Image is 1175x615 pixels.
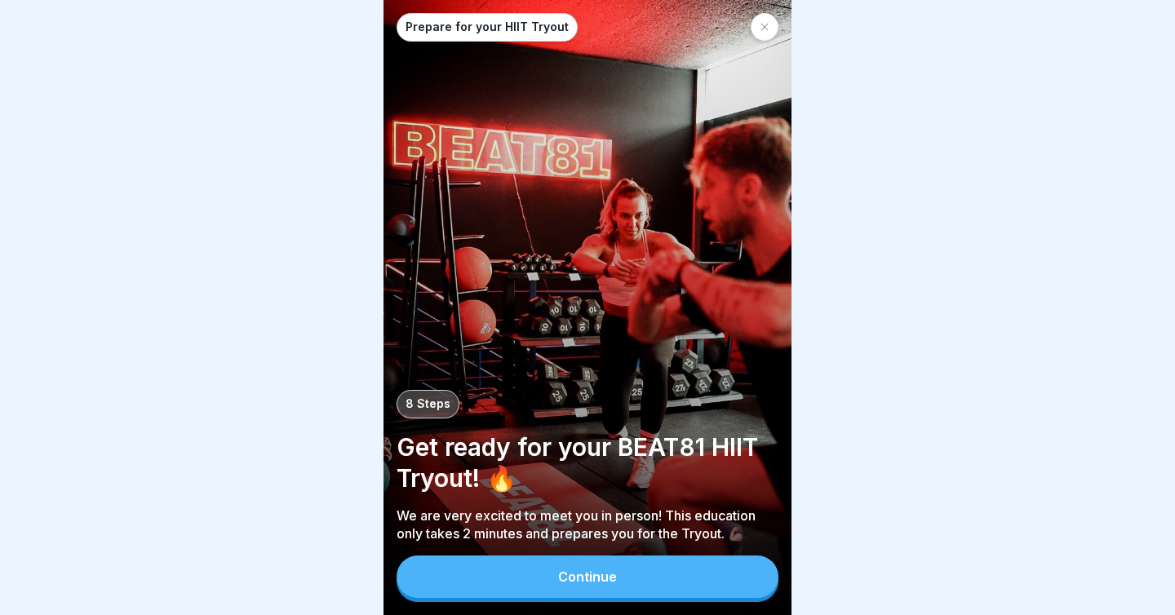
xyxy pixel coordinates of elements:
button: Continue [397,555,778,598]
p: 8 Steps [406,397,450,411]
div: Continue [558,569,617,584]
p: We are very excited to meet you in person! This education only takes 2 minutes and prepares you f... [397,507,778,542]
p: Prepare for your HIIT Tryout [406,20,569,34]
p: Get ready for your BEAT81 HIIT Tryout! 🔥 [397,431,778,493]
